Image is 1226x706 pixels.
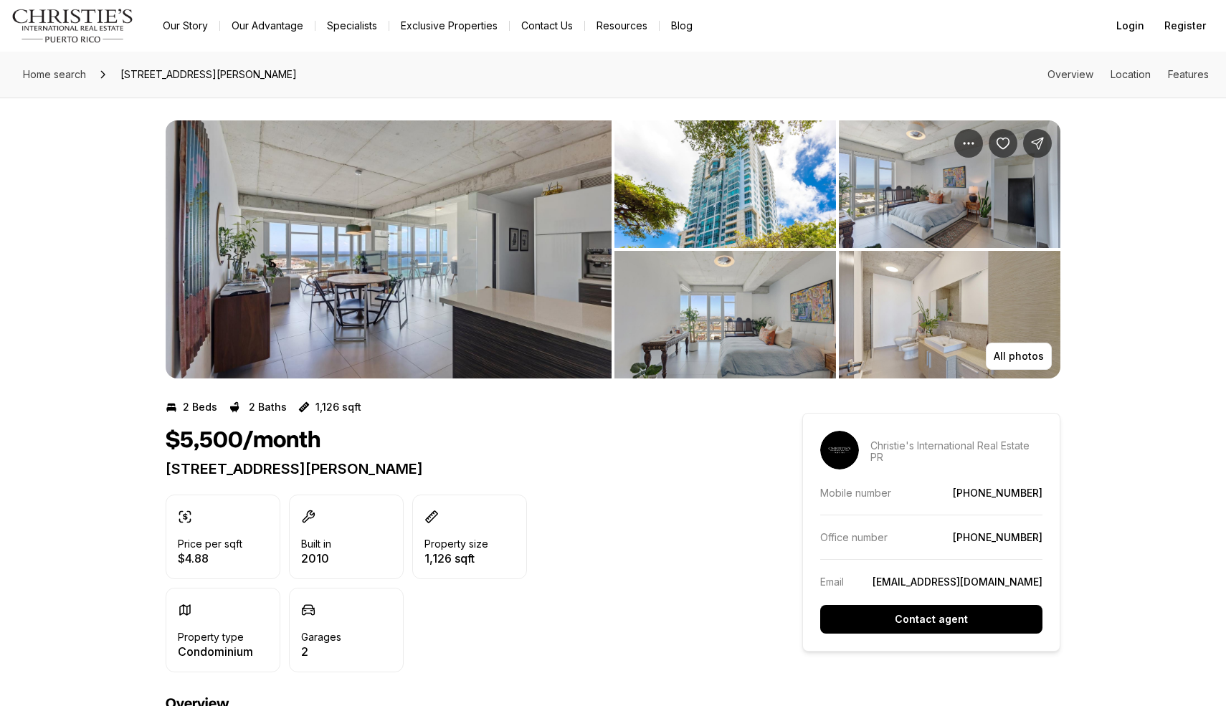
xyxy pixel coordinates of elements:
[954,129,983,158] button: Property options
[614,120,1060,378] li: 2 of 6
[614,120,836,248] button: View image gallery
[166,427,320,454] h1: $5,500/month
[301,646,341,657] p: 2
[166,120,612,378] li: 1 of 6
[953,531,1042,543] a: [PHONE_NUMBER]
[660,16,704,36] a: Blog
[301,538,331,550] p: Built in
[115,63,303,86] span: [STREET_ADDRESS][PERSON_NAME]
[23,68,86,80] span: Home search
[1047,68,1093,80] a: Skip to: Overview
[220,16,315,36] a: Our Advantage
[1108,11,1153,40] button: Login
[510,16,584,36] button: Contact Us
[585,16,659,36] a: Resources
[424,553,488,564] p: 1,126 sqft
[839,251,1060,378] button: View image gallery
[986,343,1052,370] button: All photos
[183,401,217,413] p: 2 Beds
[1023,129,1052,158] button: Share Property: 404 AVENIDA DE LA CONSTITUCION #1608
[178,646,253,657] p: Condominium
[424,538,488,550] p: Property size
[1047,69,1209,80] nav: Page section menu
[895,614,968,625] p: Contact agent
[820,576,844,588] p: Email
[614,251,836,378] button: View image gallery
[301,553,331,564] p: 2010
[873,576,1042,588] a: [EMAIL_ADDRESS][DOMAIN_NAME]
[1111,68,1151,80] a: Skip to: Location
[820,487,891,499] p: Mobile number
[315,401,361,413] p: 1,126 sqft
[178,538,242,550] p: Price per sqft
[166,460,751,477] p: [STREET_ADDRESS][PERSON_NAME]
[315,16,389,36] a: Specialists
[1116,20,1144,32] span: Login
[1164,20,1206,32] span: Register
[994,350,1044,362] p: All photos
[17,63,92,86] a: Home search
[820,605,1042,634] button: Contact agent
[11,9,134,43] img: logo
[389,16,509,36] a: Exclusive Properties
[249,401,287,413] p: 2 Baths
[178,553,242,564] p: $4.88
[870,440,1042,463] p: Christie's International Real Estate PR
[989,129,1017,158] button: Save Property: 404 AVENIDA DE LA CONSTITUCION #1608
[151,16,219,36] a: Our Story
[166,120,612,378] button: View image gallery
[166,120,1060,378] div: Listing Photos
[178,631,244,643] p: Property type
[1156,11,1215,40] button: Register
[1168,68,1209,80] a: Skip to: Features
[301,631,341,643] p: Garages
[820,531,888,543] p: Office number
[953,487,1042,499] a: [PHONE_NUMBER]
[839,120,1060,248] button: View image gallery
